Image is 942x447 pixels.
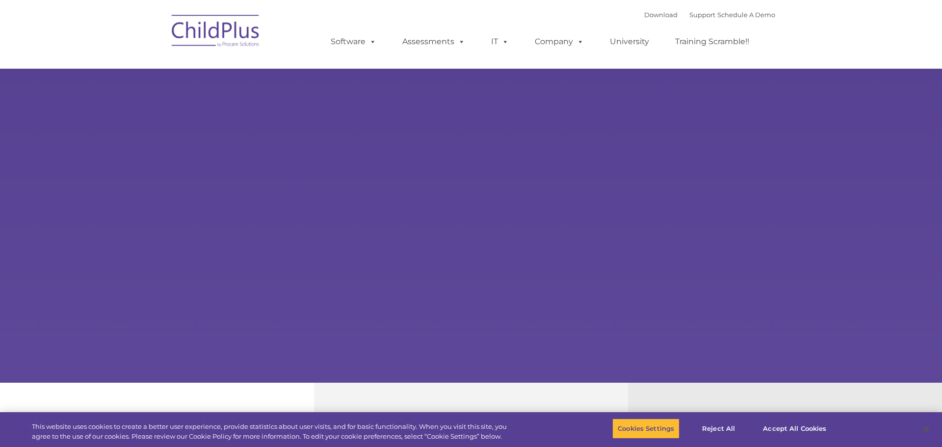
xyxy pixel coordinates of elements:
button: Cookies Settings [612,419,680,439]
a: Software [321,32,386,52]
a: Schedule A Demo [717,11,775,19]
button: Reject All [688,419,749,439]
font: | [644,11,775,19]
div: This website uses cookies to create a better user experience, provide statistics about user visit... [32,422,518,441]
button: Accept All Cookies [758,419,832,439]
a: University [600,32,659,52]
a: Download [644,11,678,19]
a: IT [481,32,519,52]
img: ChildPlus by Procare Solutions [167,8,265,57]
a: Assessments [392,32,475,52]
a: Support [689,11,715,19]
a: Company [525,32,594,52]
button: Close [916,418,937,440]
a: Training Scramble!! [665,32,759,52]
